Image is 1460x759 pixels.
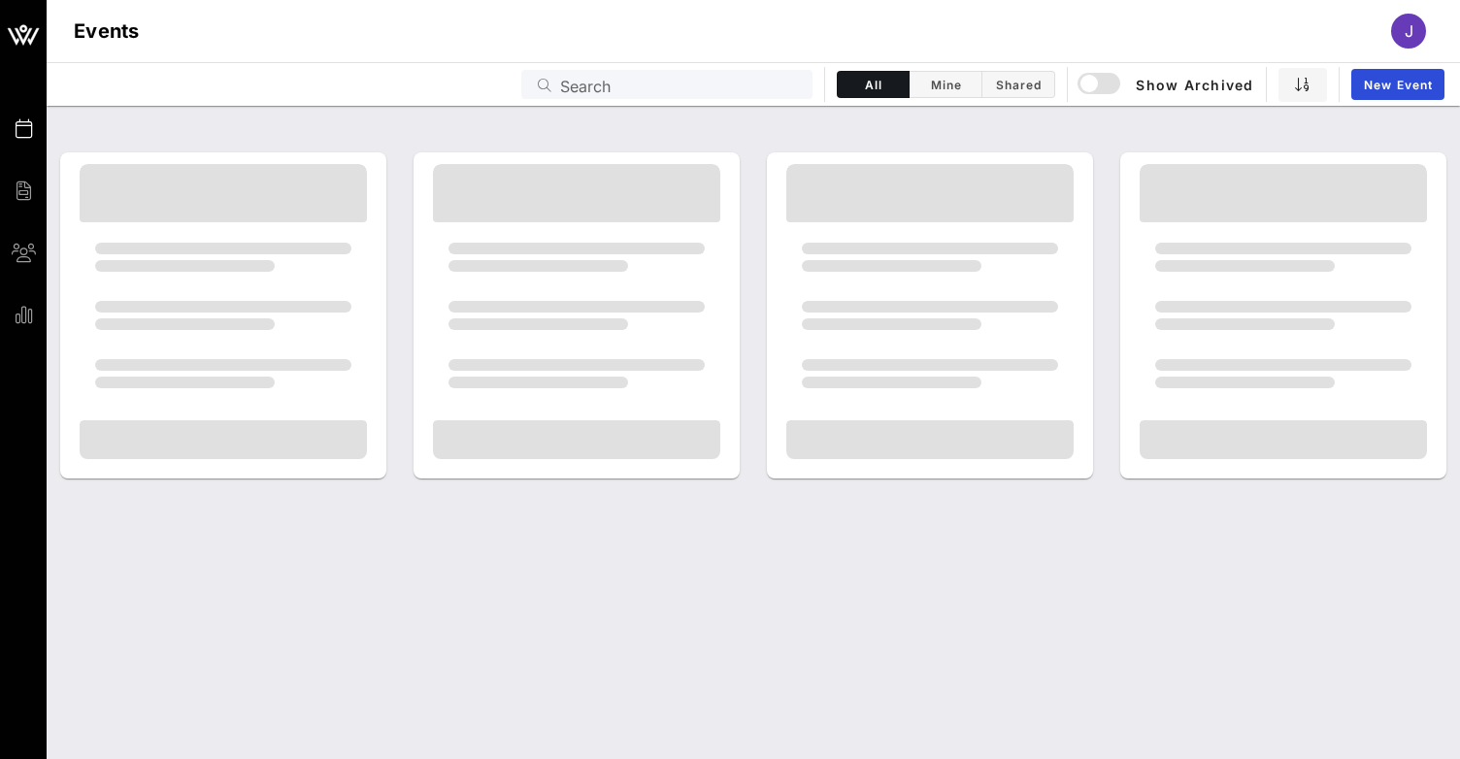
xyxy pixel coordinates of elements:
[1391,14,1426,49] div: J
[837,71,910,98] button: All
[1080,73,1253,96] span: Show Archived
[910,71,982,98] button: Mine
[849,78,897,92] span: All
[1079,67,1254,102] button: Show Archived
[1405,21,1413,41] span: J
[74,16,140,47] h1: Events
[1363,78,1433,92] span: New Event
[921,78,970,92] span: Mine
[994,78,1043,92] span: Shared
[982,71,1055,98] button: Shared
[1351,69,1444,100] a: New Event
